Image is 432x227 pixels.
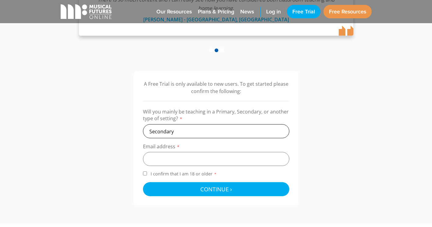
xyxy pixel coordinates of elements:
span: Log in [266,8,281,16]
span: Continue › [200,185,232,193]
button: Continue › [143,182,289,196]
label: Email address [143,143,289,152]
a: Free Trial [287,5,320,18]
p: A Free Trial is only available to new users. To get started please confirm the following: [143,80,289,95]
a: Free Resources [323,5,372,18]
input: I confirm that I am 18 or older* [143,171,147,175]
span: Plans & Pricing [198,8,234,16]
label: Will you mainly be teaching in a Primary, Secondary, or another type of setting? [143,108,289,124]
span: News [240,8,254,16]
span: Our Resources [156,8,192,16]
span: I confirm that I am 18 or older [149,171,218,177]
